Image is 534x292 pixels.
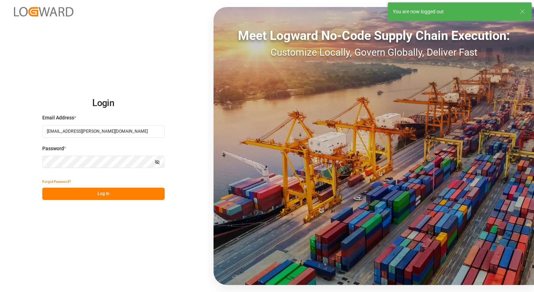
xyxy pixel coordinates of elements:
[14,7,73,16] img: Logward_new_orange.png
[42,175,71,188] button: Forgot Password?
[214,26,534,45] div: Meet Logward No-Code Supply Chain Execution:
[393,8,513,15] div: You are now logged out
[42,92,165,114] h2: Login
[42,188,165,200] button: Log In
[42,114,74,121] span: Email Address
[42,145,64,152] span: Password
[42,125,165,138] input: Enter your email
[214,45,534,60] div: Customize Locally, Govern Globally, Deliver Fast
